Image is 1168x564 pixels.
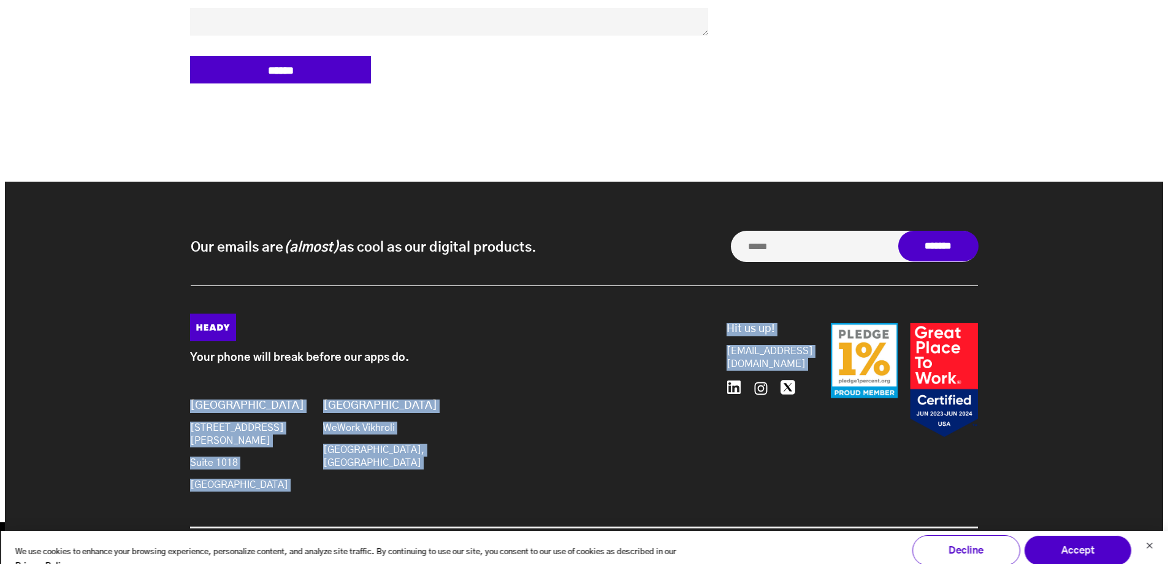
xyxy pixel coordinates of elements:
img: Heady_Logo_Web-01 (1) [190,314,236,341]
i: (almost) [283,241,339,254]
p: Suite 1018 [190,457,289,469]
h6: [GEOGRAPHIC_DATA] [323,400,422,413]
p: [GEOGRAPHIC_DATA] [190,479,289,492]
button: Dismiss cookie banner [1145,541,1153,554]
p: Your phone will break before our apps do. [190,352,671,365]
p: [STREET_ADDRESS][PERSON_NAME] [190,422,289,447]
p: Our emails are as cool as our digital products. [191,238,536,257]
p: [GEOGRAPHIC_DATA], [GEOGRAPHIC_DATA] [323,444,422,469]
a: [EMAIL_ADDRESS][DOMAIN_NAME] [727,345,800,371]
h6: [GEOGRAPHIC_DATA] [190,400,289,413]
img: Badges-24 [831,323,978,438]
h6: Hit us up! [727,323,800,336]
p: WeWork Vikhroli [323,422,422,435]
